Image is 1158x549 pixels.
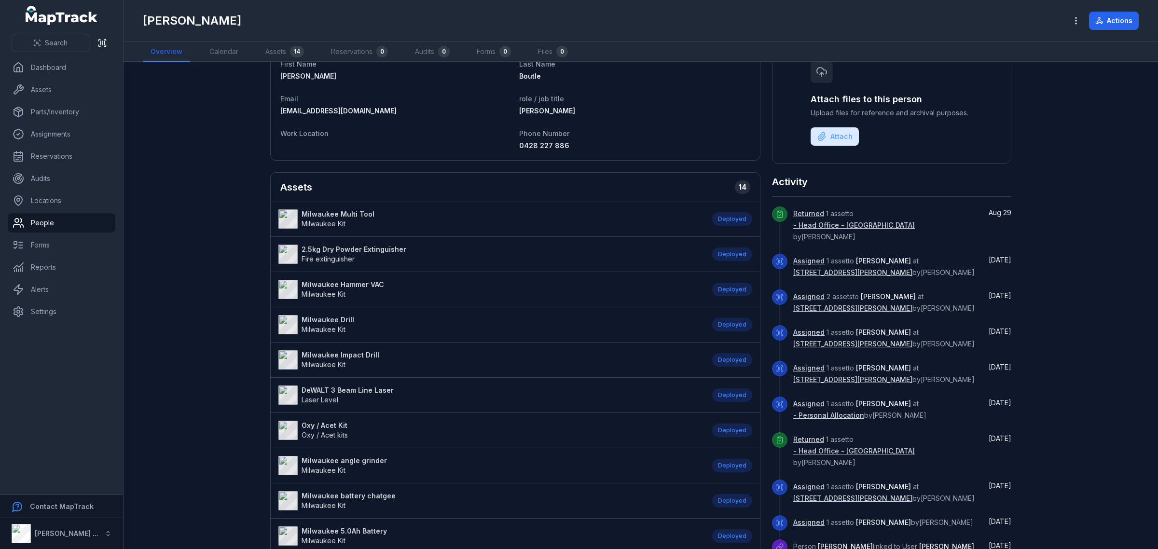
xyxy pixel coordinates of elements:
span: 1 asset to at by [PERSON_NAME] [793,399,926,419]
span: Milwaukee Kit [302,325,345,333]
span: Upload files for reference and archival purposes. [811,108,973,118]
a: Dashboard [8,58,115,77]
span: 1 asset to by [PERSON_NAME] [793,518,973,526]
span: 0428 227 886 [519,141,569,150]
span: Aug 29 [989,208,1011,217]
strong: Milwaukee angle grinder [302,456,387,466]
span: [PERSON_NAME] [280,72,336,80]
span: Milwaukee Kit [302,536,345,545]
span: Email [280,95,298,103]
a: Milwaukee 5.0Ah BatteryMilwaukee Kit [278,526,703,546]
span: Milwaukee Kit [302,220,345,228]
span: [PERSON_NAME] [519,107,575,115]
a: Assigned [793,292,825,302]
div: 0 [376,46,388,57]
div: Deployed [712,318,752,331]
a: [STREET_ADDRESS][PERSON_NAME] [793,339,912,349]
a: Overview [143,42,190,62]
span: [PERSON_NAME] [861,292,916,301]
div: 14 [290,46,304,57]
a: Assignments [8,124,115,144]
span: First Name [280,60,317,68]
button: Attach [811,127,859,146]
span: [PERSON_NAME] [856,518,911,526]
a: Alerts [8,280,115,299]
span: [DATE] [989,398,1011,407]
a: MapTrack [26,6,98,25]
span: Search [45,38,68,48]
span: [EMAIL_ADDRESS][DOMAIN_NAME] [280,107,397,115]
strong: Contact MapTrack [30,502,94,510]
span: [PERSON_NAME] [856,257,911,265]
div: Deployed [712,212,752,226]
a: [STREET_ADDRESS][PERSON_NAME] [793,268,912,277]
span: [PERSON_NAME] [856,399,911,408]
span: 1 asset to by [PERSON_NAME] [793,209,915,241]
span: 1 asset to at by [PERSON_NAME] [793,328,975,348]
strong: Milwaukee Multi Tool [302,209,374,219]
span: Oxy / Acet kits [302,431,348,439]
time: 7/23/2025, 3:44:20 PM [989,363,1011,371]
span: [PERSON_NAME] [856,482,911,491]
a: Forms0 [469,42,519,62]
div: 0 [556,46,568,57]
span: Phone Number [519,129,569,137]
span: Laser Level [302,396,338,404]
span: 1 asset to at by [PERSON_NAME] [793,364,975,384]
a: Milwaukee Multi ToolMilwaukee Kit [278,209,703,229]
a: - Personal Allocation [793,411,864,420]
span: [PERSON_NAME] [856,364,911,372]
div: Deployed [712,283,752,296]
a: Settings [8,302,115,321]
span: Work Location [280,129,329,137]
span: [DATE] [989,363,1011,371]
time: 5/29/2025, 2:49:59 PM [989,481,1011,490]
a: [STREET_ADDRESS][PERSON_NAME] [793,303,912,313]
a: Oxy / Acet KitOxy / Acet kits [278,421,703,440]
a: Reservations0 [323,42,396,62]
button: Search [12,34,89,52]
h3: Attach files to this person [811,93,973,106]
span: [DATE] [989,517,1011,525]
span: Milwaukee Kit [302,290,345,298]
a: Milwaukee DrillMilwaukee Kit [278,315,703,334]
strong: [PERSON_NAME] Air [35,529,102,537]
time: 7/23/2025, 3:44:47 PM [989,327,1011,335]
a: Milwaukee Hammer VACMilwaukee Kit [278,280,703,299]
a: Assigned [793,482,825,492]
a: Milwaukee battery chatgeeMilwaukee Kit [278,491,703,510]
time: 7/30/2025, 10:23:18 AM [989,291,1011,300]
span: [PERSON_NAME] [856,328,911,336]
a: - Head Office - [GEOGRAPHIC_DATA] [793,220,915,230]
strong: 2.5kg Dry Powder Extinguisher [302,245,406,254]
span: 1 asset to at by [PERSON_NAME] [793,482,975,502]
span: [DATE] [989,327,1011,335]
span: 1 asset to at by [PERSON_NAME] [793,257,975,276]
a: People [8,213,115,233]
a: Audits0 [407,42,457,62]
span: [DATE] [989,481,1011,490]
time: 8/29/2025, 12:54:56 PM [989,208,1011,217]
div: 14 [735,180,750,194]
span: Boutle [519,72,541,80]
a: Milwaukee angle grinderMilwaukee Kit [278,456,703,475]
div: Deployed [712,353,752,367]
span: [DATE] [989,291,1011,300]
a: 2.5kg Dry Powder ExtinguisherFire extinguisher [278,245,703,264]
a: Returned [793,209,824,219]
span: Last Name [519,60,555,68]
strong: Milwaukee battery chatgee [302,491,396,501]
h2: Assets [280,180,312,194]
div: Deployed [712,494,752,508]
span: Fire extinguisher [302,255,355,263]
a: [STREET_ADDRESS][PERSON_NAME] [793,494,912,503]
a: Calendar [202,42,246,62]
a: Assets [8,80,115,99]
strong: Milwaukee Drill [302,315,354,325]
time: 8/28/2025, 10:12:31 AM [989,256,1011,264]
div: 0 [438,46,450,57]
div: Deployed [712,459,752,472]
strong: Milwaukee Hammer VAC [302,280,384,289]
div: Deployed [712,424,752,437]
time: 5/16/2025, 3:15:49 PM [989,517,1011,525]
